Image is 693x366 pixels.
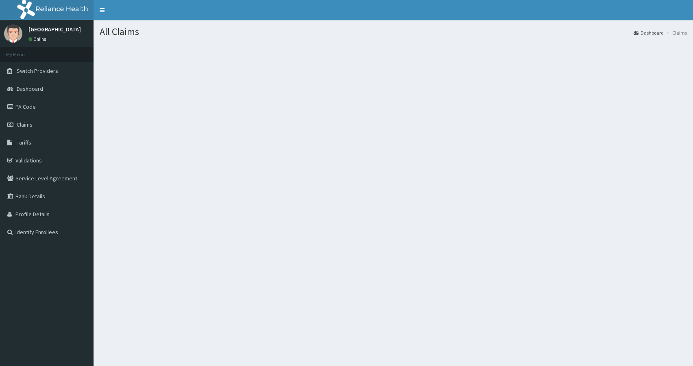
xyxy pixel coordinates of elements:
[100,26,687,37] h1: All Claims
[665,29,687,36] li: Claims
[17,67,58,75] span: Switch Providers
[28,36,48,42] a: Online
[28,26,81,32] p: [GEOGRAPHIC_DATA]
[17,121,33,128] span: Claims
[634,29,664,36] a: Dashboard
[17,85,43,92] span: Dashboard
[4,24,22,43] img: User Image
[17,139,31,146] span: Tariffs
